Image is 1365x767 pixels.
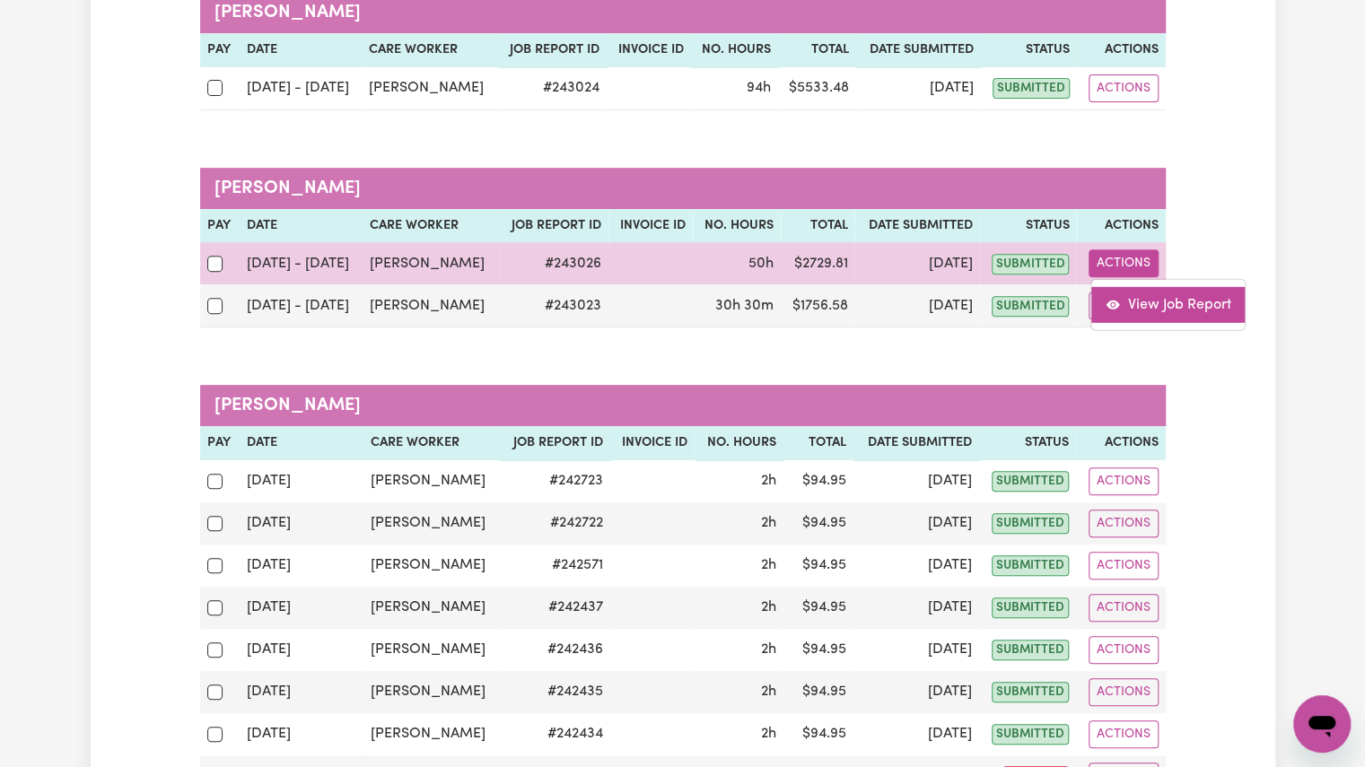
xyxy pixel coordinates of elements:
th: Status [980,209,1077,243]
th: No. Hours [693,209,781,243]
button: Actions [1089,594,1159,622]
td: [PERSON_NAME] [363,460,501,502]
td: [DATE] [240,502,363,545]
th: Status [979,426,1076,460]
td: [DATE] [853,545,979,587]
span: submitted [992,254,1069,275]
td: [PERSON_NAME] [363,713,501,755]
td: [PERSON_NAME] [363,502,501,545]
td: # 242434 [500,713,610,755]
td: [PERSON_NAME] [363,242,499,284]
td: [DATE] - [DATE] [240,284,363,327]
th: Actions [1076,426,1166,460]
span: 2 hours [761,642,776,657]
td: [DATE] [240,587,363,629]
td: [DATE] [856,67,981,110]
td: [DATE] - [DATE] [240,67,362,110]
td: $ 94.95 [783,587,853,629]
span: submitted [992,597,1069,618]
button: Actions [1089,552,1159,580]
td: [DATE] [853,713,979,755]
td: [DATE] [853,460,979,502]
td: [DATE] [240,629,363,671]
span: submitted [993,78,1070,99]
th: No. Hours [690,33,778,67]
td: [DATE] [240,460,363,502]
button: Actions [1089,510,1159,537]
span: submitted [992,513,1069,534]
td: # 243026 [499,242,608,284]
span: 2 hours [761,727,776,741]
th: Care worker [362,33,497,67]
button: Actions [1089,720,1159,748]
span: 94 hours [747,81,771,95]
th: Invoice ID [608,209,693,243]
th: Date Submitted [856,33,981,67]
td: # 243024 [497,67,607,110]
td: [PERSON_NAME] [363,587,501,629]
button: Actions [1089,292,1159,319]
th: Care worker [363,209,499,243]
th: Date [240,209,363,243]
td: # 242435 [500,671,610,713]
td: [DATE] [854,242,979,284]
td: [DATE] [240,545,363,587]
td: $ 94.95 [783,460,853,502]
td: $ 1756.58 [781,284,854,327]
button: Actions [1089,636,1159,664]
td: [DATE] [853,502,979,545]
caption: [PERSON_NAME] [200,168,1166,209]
span: submitted [992,555,1069,576]
a: View job report 243026 [1091,287,1245,323]
span: 2 hours [761,600,776,614]
td: # 242723 [500,460,610,502]
td: [DATE] [240,713,363,755]
td: $ 5533.48 [778,67,856,110]
td: [DATE] [853,587,979,629]
span: 2 hours [761,474,776,488]
td: # 242437 [500,587,610,629]
th: Care worker [363,426,501,460]
th: Invoice ID [607,33,690,67]
button: Actions [1089,678,1159,706]
td: # 242436 [500,629,610,671]
span: 2 hours [761,684,776,699]
caption: [PERSON_NAME] [200,385,1166,426]
th: Job Report ID [499,209,608,243]
span: submitted [992,640,1069,660]
td: [DATE] [853,629,979,671]
th: Total [783,426,853,460]
th: Date Submitted [853,426,979,460]
td: [PERSON_NAME] [362,67,497,110]
th: Actions [1077,33,1166,67]
span: 2 hours [761,558,776,572]
th: Job Report ID [497,33,607,67]
td: # 243023 [499,284,608,327]
th: Actions [1076,209,1165,243]
td: [DATE] [853,671,979,713]
td: [DATE] [240,671,363,713]
span: 2 hours [761,516,776,530]
td: $ 2729.81 [781,242,854,284]
span: submitted [992,724,1069,745]
td: [DATE] [854,284,979,327]
th: Pay [200,33,240,67]
span: submitted [992,471,1069,492]
td: [PERSON_NAME] [363,284,499,327]
th: Date [240,33,362,67]
span: 50 hours [748,257,774,271]
th: Total [781,209,854,243]
th: Status [981,33,1077,67]
th: No. Hours [695,426,783,460]
th: Job Report ID [500,426,610,460]
td: [PERSON_NAME] [363,545,501,587]
span: submitted [992,682,1069,702]
th: Date Submitted [854,209,979,243]
th: Date [240,426,363,460]
td: $ 94.95 [783,671,853,713]
td: [DATE] - [DATE] [240,242,363,284]
td: $ 94.95 [783,713,853,755]
div: Actions [1090,279,1246,331]
iframe: Button to launch messaging window [1293,695,1351,753]
span: 30 hours 30 minutes [715,299,774,313]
